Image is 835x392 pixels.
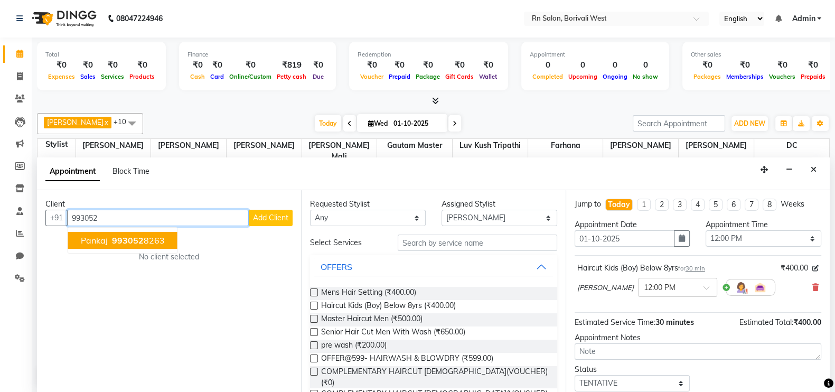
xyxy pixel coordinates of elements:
[575,364,690,375] div: Status
[37,139,76,150] div: Stylist
[686,265,705,272] span: 30 min
[274,59,309,71] div: ₹819
[806,162,821,178] button: Close
[724,59,766,71] div: ₹0
[691,199,705,211] li: 4
[114,117,134,126] span: +10
[321,287,416,300] span: Mens Hair Setting (₹400.00)
[731,116,768,131] button: ADD NEW
[453,139,528,152] span: Luv kush tripathi
[78,59,98,71] div: ₹0
[110,235,165,246] ngb-highlight: 8263
[98,73,127,80] span: Services
[104,118,108,126] a: x
[187,50,327,59] div: Finance
[709,199,723,211] li: 5
[208,59,227,71] div: ₹0
[45,210,68,226] button: +91
[566,59,600,71] div: 0
[71,251,267,263] div: No client selected
[476,73,500,80] span: Wallet
[321,300,456,313] span: Haircut Kids (Boy) Below 8yrs (₹400.00)
[781,263,808,274] span: ₹400.00
[227,59,274,71] div: ₹0
[603,139,678,152] span: [PERSON_NAME]
[98,59,127,71] div: ₹0
[76,139,151,152] span: [PERSON_NAME]
[365,119,390,127] span: Wed
[127,59,157,71] div: ₹0
[678,265,705,272] small: for
[577,263,705,274] div: Haircut Kids (Boy) Below 8yrs
[45,73,78,80] span: Expenses
[386,59,413,71] div: ₹0
[358,73,386,80] span: Voucher
[754,139,829,152] span: DC
[386,73,413,80] span: Prepaid
[27,4,99,33] img: logo
[187,59,208,71] div: ₹0
[727,199,740,211] li: 6
[321,313,423,326] span: Master Haircut Men (₹500.00)
[358,59,386,71] div: ₹0
[781,199,804,210] div: Weeks
[302,237,390,248] div: Select Services
[321,366,548,388] span: COMPLEMENTARY HAIRCUT [DEMOGRAPHIC_DATA](VOUCHER) (₹0)
[321,353,493,366] span: OFFER@599- HAIRWASH & BLOWDRY (₹599.00)
[47,118,104,126] span: [PERSON_NAME]
[600,59,630,71] div: 0
[321,326,465,340] span: Senior Hair Cut Men With Wash (₹650.00)
[575,199,601,210] div: Jump to
[575,230,675,247] input: yyyy-mm-dd
[81,235,108,246] span: pankaj
[766,59,798,71] div: ₹0
[249,210,293,226] button: Add Client
[315,115,341,132] span: Today
[358,50,500,59] div: Redemption
[443,73,476,80] span: Gift Cards
[530,50,661,59] div: Appointment
[691,59,724,71] div: ₹0
[253,213,288,222] span: Add Client
[679,139,754,152] span: [PERSON_NAME]
[314,257,552,276] button: OFFERS
[309,59,327,71] div: ₹0
[763,199,776,211] li: 8
[724,73,766,80] span: Memberships
[575,219,690,230] div: Appointment Date
[691,73,724,80] span: Packages
[413,59,443,71] div: ₹0
[630,73,661,80] span: No show
[443,59,476,71] div: ₹0
[127,73,157,80] span: Products
[566,73,600,80] span: Upcoming
[45,162,100,181] span: Appointment
[112,235,144,246] span: 993052
[116,4,163,33] b: 08047224946
[735,281,747,294] img: Hairdresser.png
[227,139,302,152] span: [PERSON_NAME]
[442,199,557,210] div: Assigned Stylist
[78,73,98,80] span: Sales
[45,59,78,71] div: ₹0
[630,59,661,71] div: 0
[208,73,227,80] span: Card
[302,139,377,163] span: [PERSON_NAME] Mali
[600,73,630,80] span: Ongoing
[321,340,387,353] span: pre wash (₹200.00)
[413,73,443,80] span: Package
[476,59,500,71] div: ₹0
[227,73,274,80] span: Online/Custom
[655,318,694,327] span: 30 minutes
[67,210,249,226] input: Search by Name/Mobile/Email/Code
[530,73,566,80] span: Completed
[321,260,352,273] div: OFFERS
[151,139,226,152] span: [PERSON_NAME]
[575,332,821,343] div: Appointment Notes
[655,199,669,211] li: 2
[577,283,634,293] span: [PERSON_NAME]
[633,115,725,132] input: Search Appointment
[575,318,655,327] span: Estimated Service Time:
[637,199,651,211] li: 1
[530,59,566,71] div: 0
